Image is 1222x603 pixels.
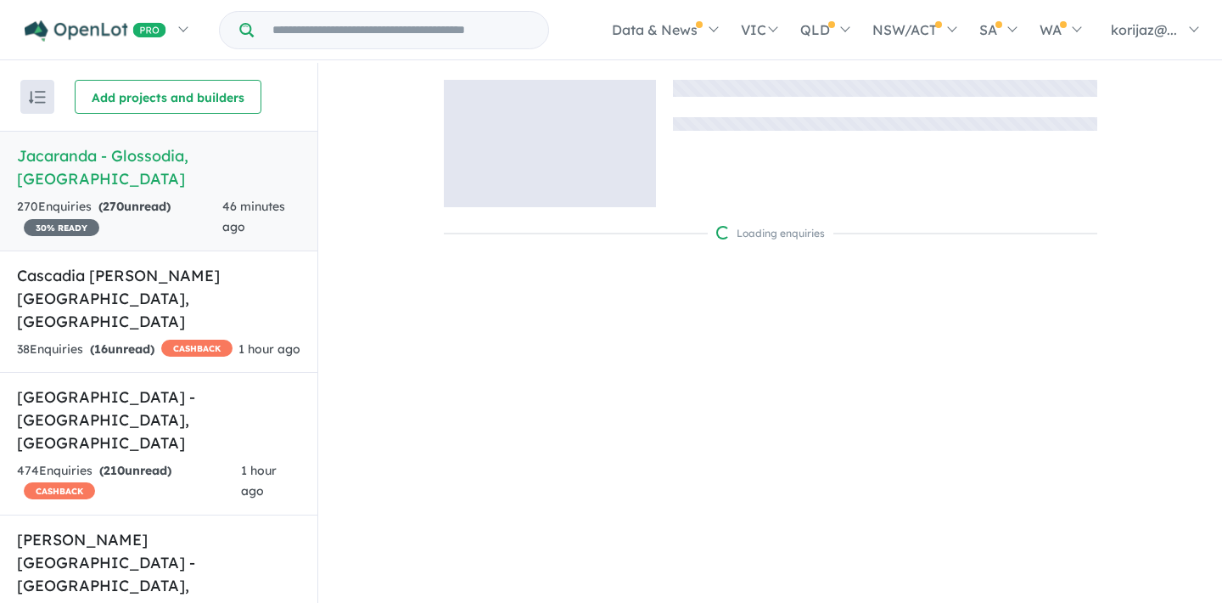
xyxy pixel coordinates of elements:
span: CASHBACK [24,482,95,499]
span: 210 [104,463,125,478]
input: Try estate name, suburb, builder or developer [257,12,545,48]
h5: Cascadia [PERSON_NAME][GEOGRAPHIC_DATA] , [GEOGRAPHIC_DATA] [17,264,300,333]
strong: ( unread) [99,463,171,478]
span: CASHBACK [161,340,233,357]
button: Add projects and builders [75,80,261,114]
strong: ( unread) [98,199,171,214]
span: 16 [94,341,108,357]
span: 1 hour ago [241,463,277,499]
span: korijaz@... [1111,21,1177,38]
strong: ( unread) [90,341,154,357]
span: 30 % READY [24,219,99,236]
div: 474 Enquir ies [17,461,241,502]
div: 270 Enquir ies [17,197,222,238]
img: sort.svg [29,91,46,104]
span: 46 minutes ago [222,199,285,234]
h5: Jacaranda - Glossodia , [GEOGRAPHIC_DATA] [17,144,300,190]
span: 270 [103,199,124,214]
h5: [GEOGRAPHIC_DATA] - [GEOGRAPHIC_DATA] , [GEOGRAPHIC_DATA] [17,386,300,454]
div: Loading enquiries [716,225,825,242]
div: 38 Enquir ies [17,340,233,360]
img: Openlot PRO Logo White [25,20,166,42]
span: 1 hour ago [238,341,300,357]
